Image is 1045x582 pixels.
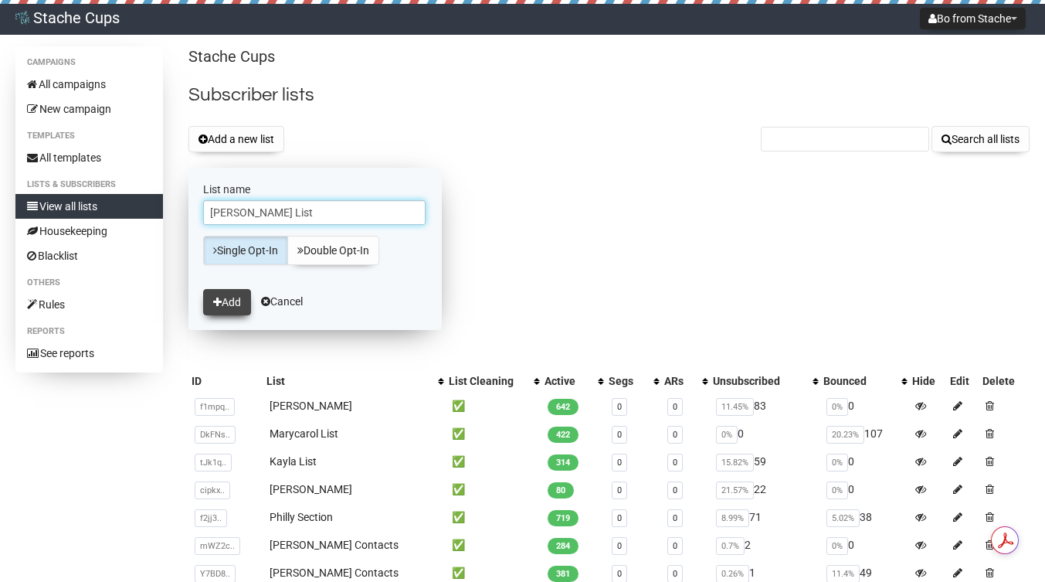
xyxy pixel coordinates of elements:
a: Rules [15,292,163,317]
span: 8.99% [716,509,749,527]
span: 0% [826,537,848,555]
th: Active: No sort applied, activate to apply an ascending sort [541,370,606,392]
td: 0 [710,420,820,448]
div: List [266,373,430,389]
td: 71 [710,503,820,531]
a: 0 [617,513,622,523]
td: 2 [710,531,820,559]
span: 642 [548,399,578,415]
td: 107 [820,420,909,448]
div: Active [545,373,590,389]
span: cipkx.. [195,482,230,499]
a: View all lists [15,194,163,219]
td: 0 [820,392,909,420]
a: 0 [673,513,677,523]
a: 0 [617,485,622,495]
img: 1.png [15,11,29,25]
td: 0 [820,475,909,503]
td: ✅ [446,531,541,559]
span: 0% [826,454,848,471]
span: f2jj3.. [195,509,227,527]
div: List Cleaning [449,373,526,389]
a: Housekeeping [15,219,163,243]
input: The name of your new list [203,200,426,225]
a: [PERSON_NAME] Contacts [270,539,399,551]
a: 0 [617,541,622,551]
a: New campaign [15,97,163,121]
span: 314 [548,454,578,471]
a: [PERSON_NAME] Contacts [270,567,399,579]
div: ID [192,373,260,389]
p: Stache Cups [188,46,1030,67]
a: Philly Section [270,511,333,523]
span: 0% [826,398,848,416]
a: Marycarol List [270,427,338,440]
li: Templates [15,127,163,145]
span: 284 [548,538,578,554]
span: f1mpq.. [195,398,235,416]
div: Segs [609,373,646,389]
a: [PERSON_NAME] [270,483,352,495]
td: 38 [820,503,909,531]
a: Double Opt-In [287,236,379,265]
th: Unsubscribed: No sort applied, activate to apply an ascending sort [710,370,820,392]
span: 381 [548,566,578,582]
button: Add a new list [188,126,284,152]
a: 0 [617,458,622,468]
a: 0 [673,430,677,440]
td: 59 [710,448,820,475]
a: 0 [617,402,622,412]
span: 0.7% [716,537,745,555]
li: Lists & subscribers [15,175,163,194]
a: All templates [15,145,163,170]
button: Search all lists [931,126,1030,152]
a: 0 [673,458,677,468]
td: ✅ [446,392,541,420]
th: Bounced: No sort applied, activate to apply an ascending sort [820,370,909,392]
span: 5.02% [826,509,860,527]
td: ✅ [446,420,541,448]
a: 0 [617,569,622,579]
div: Unsubscribed [713,373,805,389]
span: 11.45% [716,398,754,416]
a: 0 [673,541,677,551]
th: Hide: No sort applied, sorting is disabled [909,370,947,392]
button: Add [203,289,251,315]
span: 15.82% [716,454,754,471]
th: ID: No sort applied, sorting is disabled [188,370,263,392]
label: List name [203,182,427,196]
span: DkFNs.. [195,426,236,444]
th: ARs: No sort applied, activate to apply an ascending sort [661,370,710,392]
div: Delete [982,373,1026,389]
td: 22 [710,475,820,503]
a: 0 [673,569,677,579]
li: Campaigns [15,53,163,72]
a: [PERSON_NAME] [270,400,352,412]
td: 0 [820,448,909,475]
a: 0 [617,430,622,440]
span: 0% [826,482,848,499]
span: 0% [716,426,738,444]
td: ✅ [446,475,541,503]
div: Bounced [823,373,894,389]
th: Edit: No sort applied, sorting is disabled [947,370,980,392]
li: Others [15,274,163,292]
a: See reports [15,341,163,366]
button: Bo from Stache [920,8,1026,29]
li: Reports [15,322,163,341]
th: Segs: No sort applied, activate to apply an ascending sort [606,370,661,392]
a: 0 [673,402,677,412]
a: Cancel [261,295,303,308]
td: ✅ [446,503,541,531]
a: Kayla List [270,455,317,468]
td: 0 [820,531,909,559]
span: 422 [548,427,578,443]
h2: Subscriber lists [188,81,1030,109]
span: 20.23% [826,426,864,444]
span: 21.57% [716,482,754,499]
td: 83 [710,392,820,420]
div: ARs [664,373,694,389]
div: Hide [912,373,944,389]
span: 719 [548,510,578,526]
a: 0 [673,485,677,495]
